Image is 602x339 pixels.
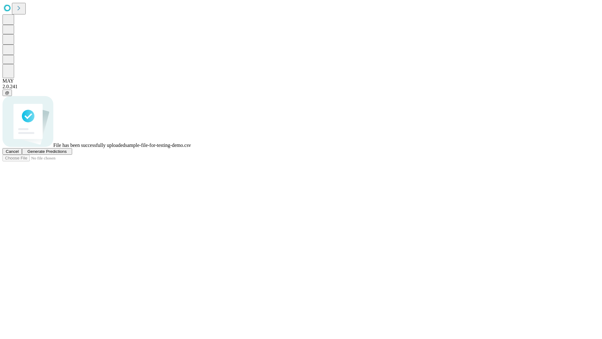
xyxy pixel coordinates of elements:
div: MAY [3,78,599,84]
button: Cancel [3,148,22,155]
span: File has been successfully uploaded [53,143,125,148]
button: Generate Predictions [22,148,72,155]
span: sample-file-for-testing-demo.csv [125,143,191,148]
div: 2.0.241 [3,84,599,89]
span: Generate Predictions [27,149,66,154]
span: @ [5,90,9,95]
span: Cancel [6,149,19,154]
button: @ [3,89,12,96]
